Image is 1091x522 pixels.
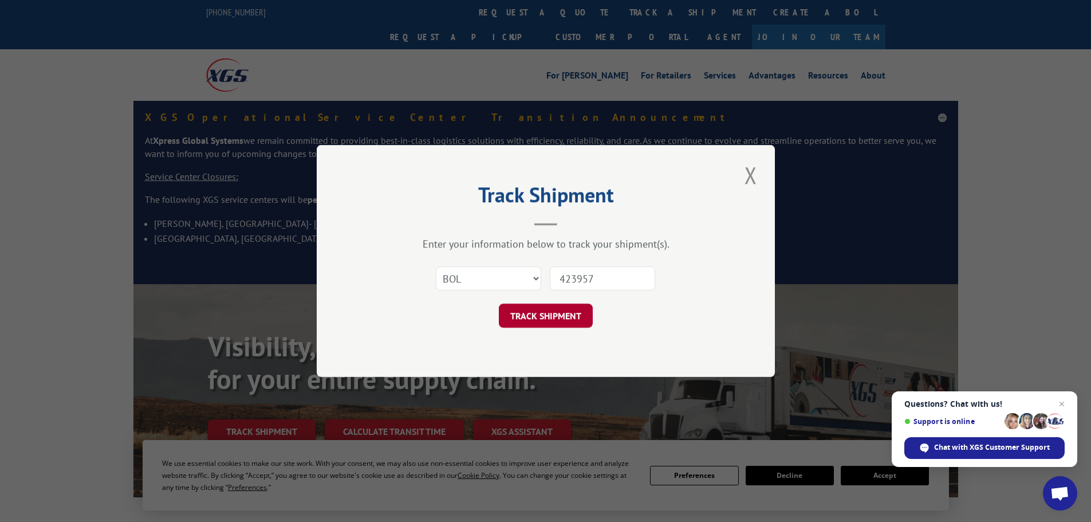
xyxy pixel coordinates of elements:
[550,266,655,291] input: Number(s)
[934,442,1050,453] span: Chat with XGS Customer Support
[904,399,1065,409] span: Questions? Chat with us!
[1043,476,1077,511] a: Open chat
[904,417,1001,426] span: Support is online
[374,187,718,209] h2: Track Shipment
[741,159,761,191] button: Close modal
[499,304,593,328] button: TRACK SHIPMENT
[904,437,1065,459] span: Chat with XGS Customer Support
[374,237,718,250] div: Enter your information below to track your shipment(s).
